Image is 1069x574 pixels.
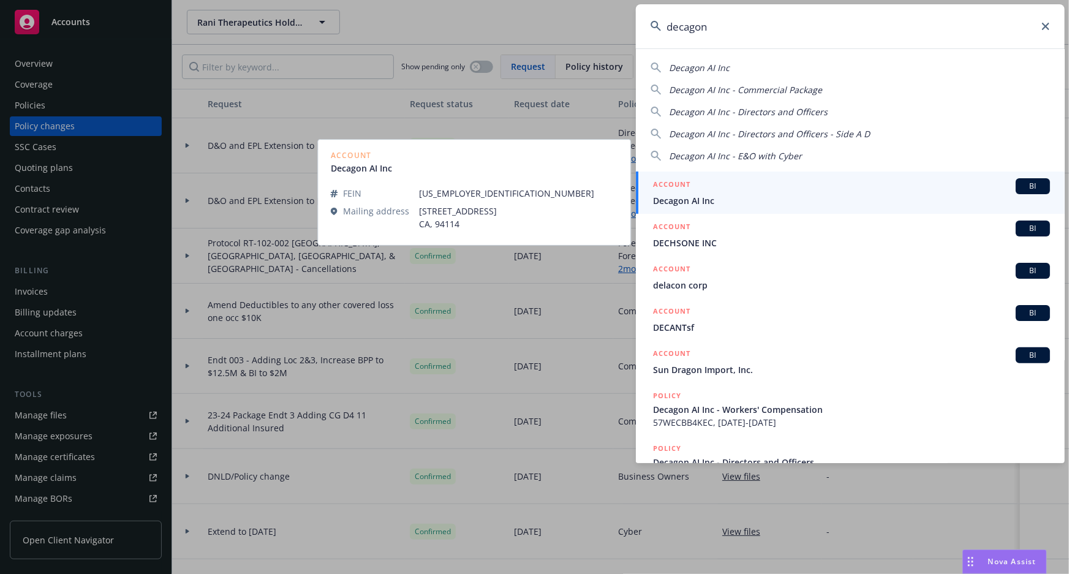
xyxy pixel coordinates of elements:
span: DECHSONE INC [653,236,1050,249]
a: POLICYDecagon AI Inc - Directors and Officers [636,436,1065,488]
span: Decagon AI Inc [653,194,1050,207]
h5: POLICY [653,442,681,455]
h5: ACCOUNT [653,178,690,193]
h5: ACCOUNT [653,263,690,278]
span: BI [1021,350,1045,361]
a: ACCOUNTBISun Dragon Import, Inc. [636,341,1065,383]
span: BI [1021,308,1045,319]
a: ACCOUNTBIdelacon corp [636,256,1065,298]
span: Sun Dragon Import, Inc. [653,363,1050,376]
span: Decagon AI Inc - Workers' Compensation [653,403,1050,416]
span: Decagon AI Inc - Directors and Officers [653,456,1050,469]
span: Nova Assist [988,556,1037,567]
span: BI [1021,181,1045,192]
span: delacon corp [653,279,1050,292]
span: BI [1021,265,1045,276]
h5: POLICY [653,390,681,402]
a: ACCOUNTBIDECANTsf [636,298,1065,341]
input: Search... [636,4,1065,48]
div: Drag to move [963,550,978,573]
button: Nova Assist [962,549,1047,574]
h5: ACCOUNT [653,221,690,235]
h5: ACCOUNT [653,305,690,320]
span: Decagon AI Inc - Directors and Officers [669,106,828,118]
span: BI [1021,223,1045,234]
span: Decagon AI Inc - Directors and Officers - Side A D [669,128,870,140]
span: DECANTsf [653,321,1050,334]
span: Decagon AI Inc - Commercial Package [669,84,822,96]
a: POLICYDecagon AI Inc - Workers' Compensation57WECBB4KEC, [DATE]-[DATE] [636,383,1065,436]
span: 57WECBB4KEC, [DATE]-[DATE] [653,416,1050,429]
h5: ACCOUNT [653,347,690,362]
a: ACCOUNTBIDecagon AI Inc [636,172,1065,214]
span: Decagon AI Inc - E&O with Cyber [669,150,802,162]
span: Decagon AI Inc [669,62,730,74]
a: ACCOUNTBIDECHSONE INC [636,214,1065,256]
